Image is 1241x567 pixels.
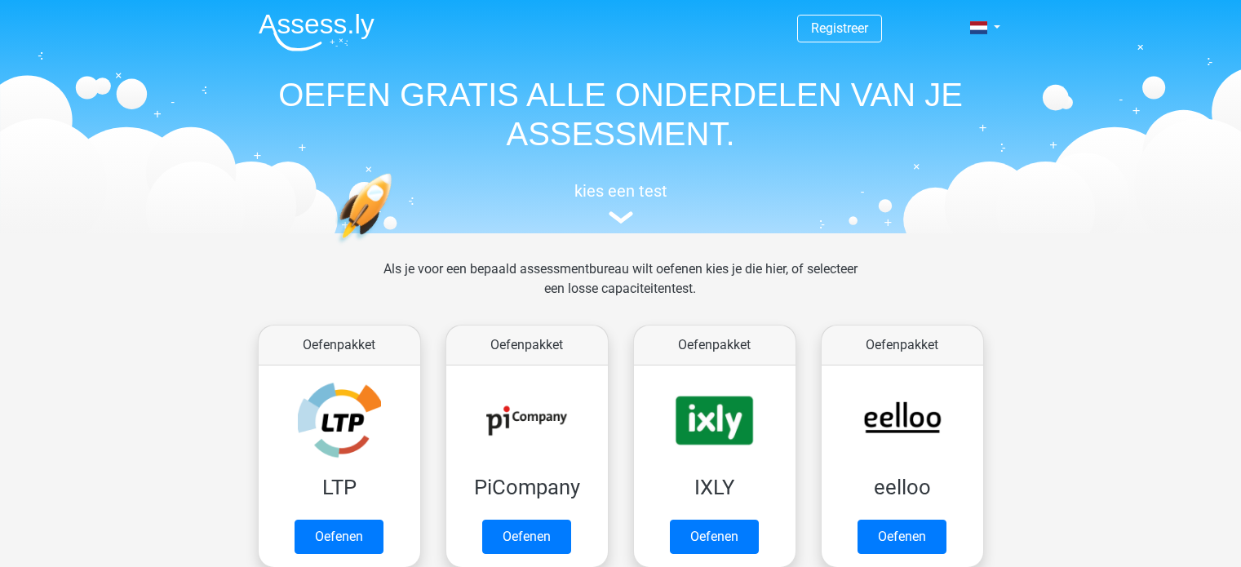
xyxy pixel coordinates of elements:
a: Oefenen [482,520,571,554]
a: Oefenen [670,520,759,554]
img: Assessly [259,13,375,51]
img: oefenen [335,173,455,321]
a: kies een test [246,181,996,224]
h1: OEFEN GRATIS ALLE ONDERDELEN VAN JE ASSESSMENT. [246,75,996,153]
img: assessment [609,211,633,224]
a: Oefenen [858,520,946,554]
a: Registreer [811,20,868,36]
h5: kies een test [246,181,996,201]
div: Als je voor een bepaald assessmentbureau wilt oefenen kies je die hier, of selecteer een losse ca... [370,259,871,318]
a: Oefenen [295,520,383,554]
